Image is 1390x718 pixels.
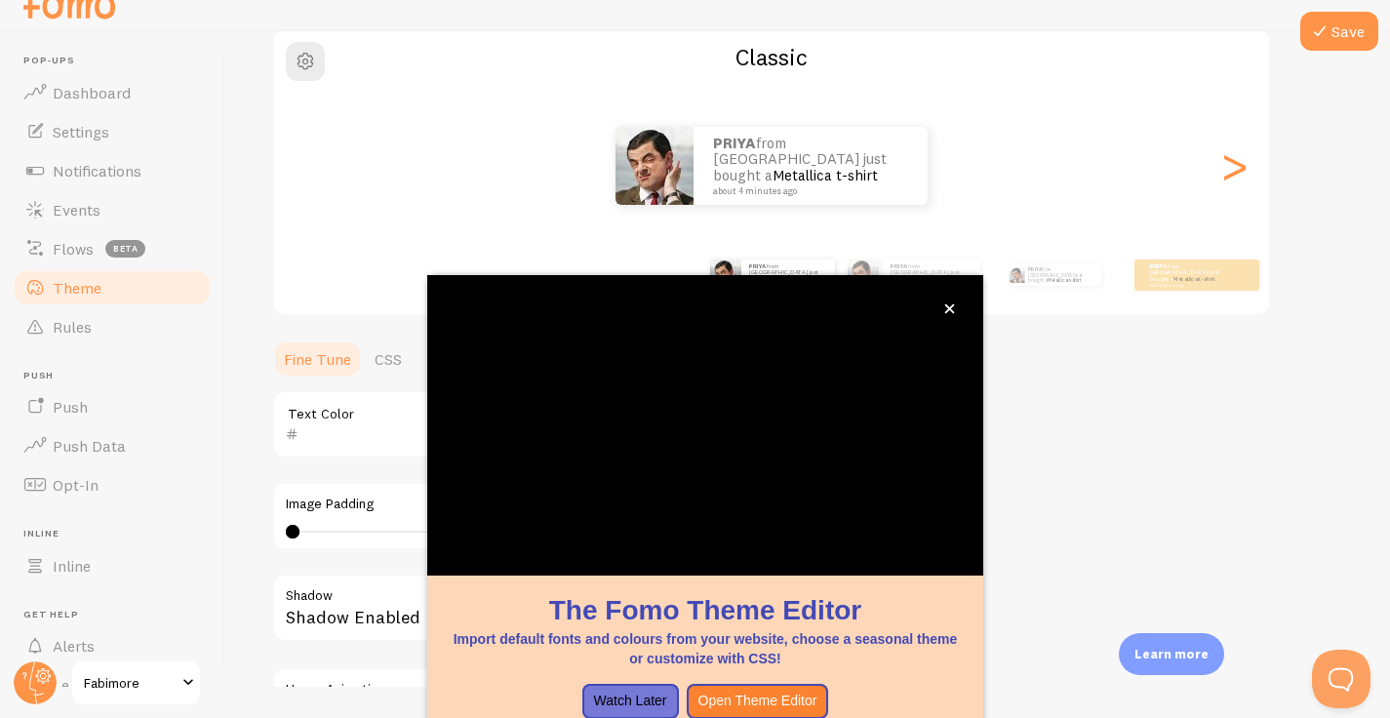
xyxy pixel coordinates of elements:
span: Pop-ups [23,55,213,67]
strong: PRIYA [749,262,767,270]
a: Fabimore [70,659,202,706]
label: Image Padding [286,496,844,513]
a: Settings [12,112,213,151]
span: Flows [53,239,94,259]
span: Push [53,397,88,417]
p: from [GEOGRAPHIC_DATA] just bought a [749,262,827,287]
span: Settings [53,122,109,141]
span: Dashboard [53,83,131,102]
span: Events [53,200,100,219]
p: Learn more [1134,645,1209,663]
img: Fomo [616,127,694,205]
a: Push [12,387,213,426]
div: Learn more [1119,633,1224,675]
span: Opt-In [53,475,99,495]
p: from [GEOGRAPHIC_DATA] just bought a [1028,264,1093,286]
img: Fomo [1009,267,1024,283]
strong: PRIYA [1028,266,1042,272]
div: Shadow Enabled [272,574,857,645]
a: Notifications [12,151,213,190]
img: Fomo [848,259,879,291]
strong: PRIYA [891,262,908,270]
iframe: Help Scout Beacon - Open [1312,650,1370,708]
a: Alerts [12,626,213,665]
div: Next slide [1222,96,1246,236]
span: Theme [53,278,101,298]
small: about 4 minutes ago [1150,283,1226,287]
a: Fine Tune [272,339,363,379]
strong: PRIYA [713,134,756,152]
a: Dashboard [12,73,213,112]
small: about 4 minutes ago [713,186,902,196]
img: Fomo [710,259,741,291]
p: Import default fonts and colours from your website, choose a seasonal theme or customize with CSS! [451,629,960,668]
a: CSS [363,339,414,379]
span: Notifications [53,161,141,180]
span: Push [23,370,213,382]
a: Inline [12,546,213,585]
a: Opt-In [12,465,213,504]
a: Flows beta [12,229,213,268]
span: Push Data [53,436,126,456]
span: beta [105,240,145,258]
a: Theme [12,268,213,307]
span: Alerts [53,636,95,656]
p: from [GEOGRAPHIC_DATA] just bought a [1150,262,1228,287]
strong: PRIYA [1150,262,1168,270]
a: Metallica t-shirt [773,166,878,184]
span: Inline [23,528,213,540]
a: Rules [12,307,213,346]
button: close, [939,299,960,319]
p: from [GEOGRAPHIC_DATA] just bought a [891,262,973,287]
a: Events [12,190,213,229]
h2: Classic [274,42,1269,72]
span: Inline [53,556,91,576]
a: Push Data [12,426,213,465]
p: from [GEOGRAPHIC_DATA] just bought a [713,136,908,196]
span: Rules [53,317,92,337]
span: Fabimore [84,671,177,695]
span: Get Help [23,609,213,621]
a: Metallica t-shirt [1173,275,1215,283]
a: Metallica t-shirt [1048,277,1081,283]
button: Save [1300,12,1378,51]
h1: The Fomo Theme Editor [451,591,960,629]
